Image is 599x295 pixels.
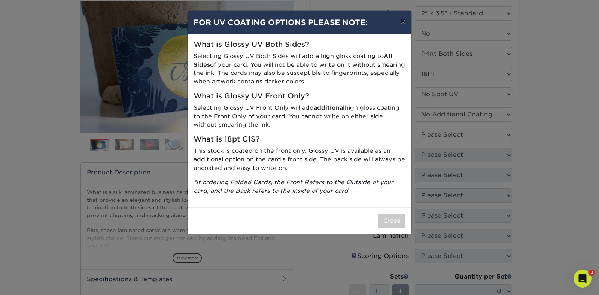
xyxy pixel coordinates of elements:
p: Selecting Glossy UV Front Only will add high gloss coating to the Front Only of your card. You ca... [194,104,405,129]
h5: What is Glossy UV Both Sides? [194,40,405,49]
i: *If ordering Folded Cards, the Front Refers to the Outside of your card, and the Back refers to t... [194,179,393,194]
button: Close [378,214,405,228]
button: × [394,11,411,32]
iframe: Intercom live chat [574,270,592,288]
strong: additional [314,104,345,111]
h4: FOR UV COATING OPTIONS PLEASE NOTE: [194,17,405,28]
h5: What is Glossy UV Front Only? [194,92,405,101]
p: Selecting Glossy UV Both Sides will add a high gloss coating to of your card. You will not be abl... [194,52,405,86]
h5: What is 18pt C1S? [194,135,405,144]
span: 2 [589,270,595,276]
strong: All Sides [194,52,392,68]
p: This stock is coated on the front only. Glossy UV is available as an additional option on the car... [194,147,405,172]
